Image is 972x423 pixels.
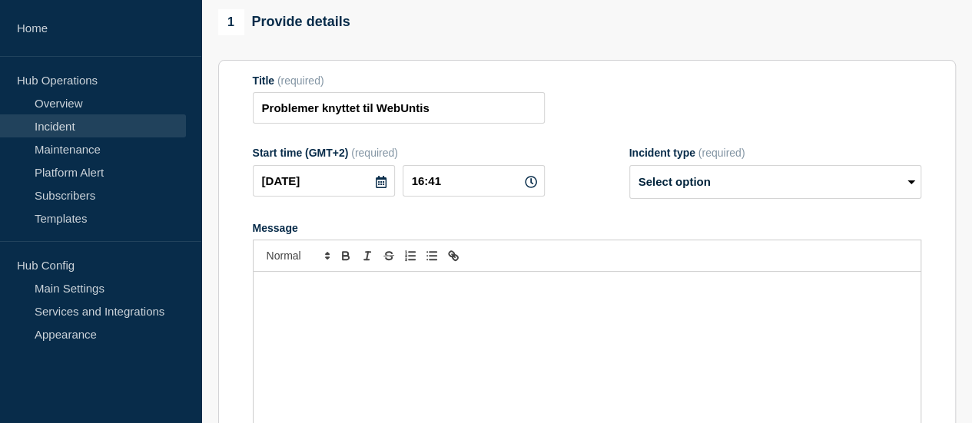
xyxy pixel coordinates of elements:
[698,147,745,159] span: (required)
[629,147,921,159] div: Incident type
[253,147,545,159] div: Start time (GMT+2)
[253,74,545,87] div: Title
[351,147,398,159] span: (required)
[218,9,244,35] span: 1
[260,246,335,265] span: Font size
[253,222,921,234] div: Message
[378,246,400,265] button: Toggle strikethrough text
[218,9,350,35] div: Provide details
[357,246,378,265] button: Toggle italic text
[253,92,545,124] input: Title
[403,165,545,197] input: HH:MM
[400,246,421,265] button: Toggle ordered list
[277,74,324,87] span: (required)
[421,246,443,265] button: Toggle bulleted list
[443,246,464,265] button: Toggle link
[253,165,395,197] input: YYYY-MM-DD
[335,246,357,265] button: Toggle bold text
[629,165,921,199] select: Incident type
